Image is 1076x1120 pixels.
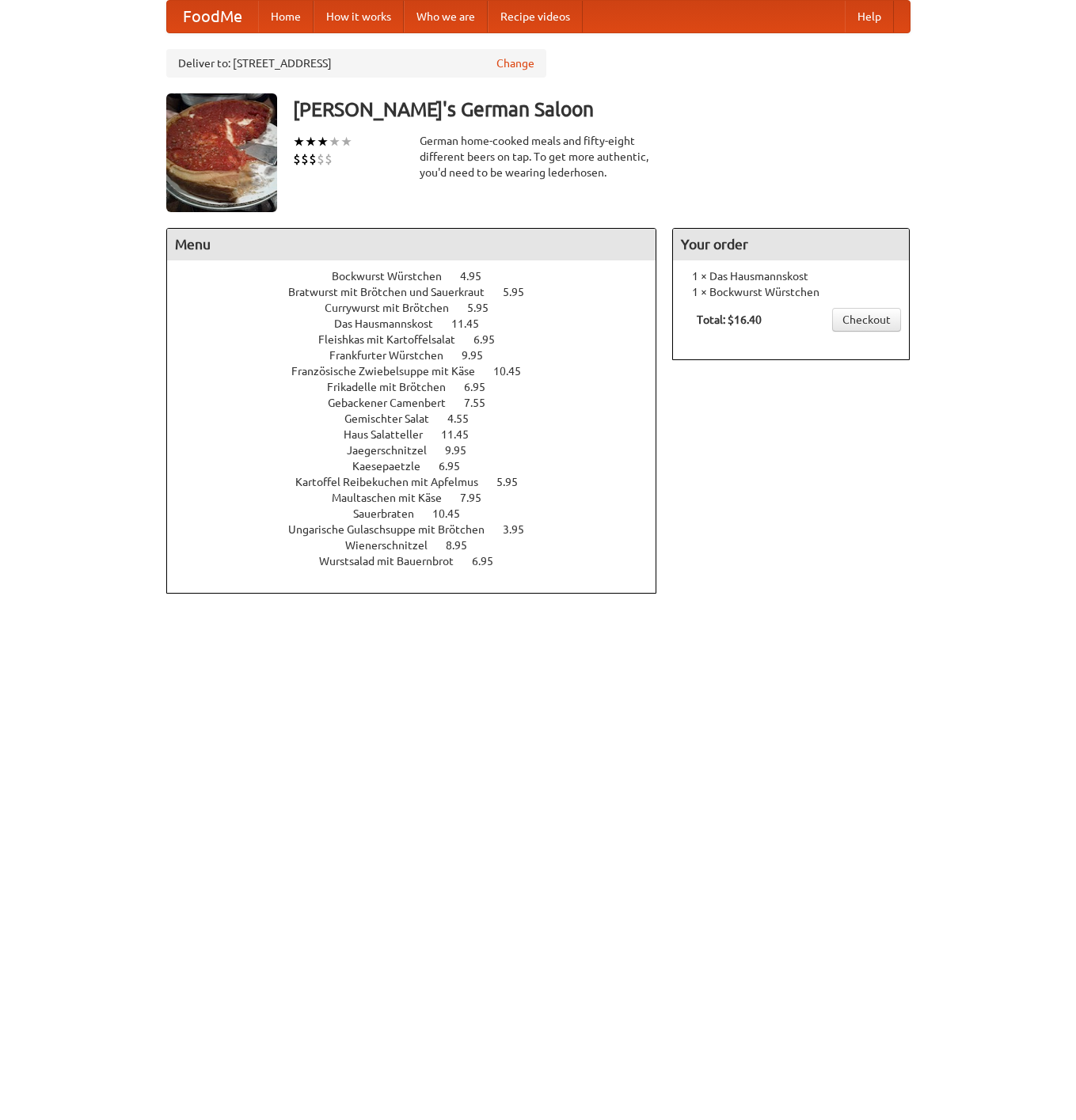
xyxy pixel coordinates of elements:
span: Jaegerschnitzel [347,444,443,457]
a: Help [845,1,894,32]
li: 1 × Bockwurst Würstchen [681,284,901,300]
span: Das Hausmannskost [334,317,449,330]
span: Currywurst mit Brötchen [325,302,465,314]
span: 6.95 [472,555,509,568]
span: Maultaschen mit Käse [332,492,458,504]
a: FoodMe [167,1,258,32]
a: Gemischter Salat 4.55 [344,412,498,425]
a: Wurstsalad mit Bauernbrot 6.95 [319,555,523,568]
span: 11.45 [451,317,495,330]
span: 11.45 [441,428,485,441]
span: Bockwurst Würstchen [332,270,458,283]
span: Bratwurst mit Brötchen und Sauerkraut [288,286,500,298]
span: Frankfurter Würstchen [329,349,459,362]
span: 5.95 [496,476,534,488]
span: 9.95 [462,349,499,362]
span: Kaesepaetzle [352,460,436,473]
span: 5.95 [503,286,540,298]
span: 7.55 [464,397,501,409]
span: Gebackener Camenbert [328,397,462,409]
li: $ [309,150,317,168]
h4: Menu [167,229,656,260]
a: Fleishkas mit Kartoffelsalat 6.95 [318,333,524,346]
li: ★ [293,133,305,150]
span: Ungarische Gulaschsuppe mit Brötchen [288,523,500,536]
span: 10.45 [432,507,476,520]
a: Kaesepaetzle 6.95 [352,460,489,473]
span: 6.95 [464,381,501,393]
li: $ [293,150,301,168]
span: 10.45 [493,365,537,378]
span: 4.95 [460,270,497,283]
a: Jaegerschnitzel 9.95 [347,444,496,457]
span: 8.95 [446,539,483,552]
a: Checkout [832,308,901,332]
span: Französische Zwiebelsuppe mit Käse [291,365,491,378]
a: Bratwurst mit Brötchen und Sauerkraut 5.95 [288,286,553,298]
div: Deliver to: [STREET_ADDRESS] [166,49,546,78]
a: Frikadelle mit Brötchen 6.95 [327,381,515,393]
a: Maultaschen mit Käse 7.95 [332,492,511,504]
span: 6.95 [439,460,476,473]
a: Frankfurter Würstchen 9.95 [329,349,512,362]
span: Frikadelle mit Brötchen [327,381,462,393]
div: German home-cooked meals and fifty-eight different beers on tap. To get more authentic, you'd nee... [420,133,657,180]
span: 3.95 [503,523,540,536]
a: How it works [314,1,404,32]
li: 1 × Das Hausmannskost [681,268,901,284]
span: 5.95 [467,302,504,314]
span: Sauerbraten [353,507,430,520]
span: Wienerschnitzel [345,539,443,552]
span: 9.95 [445,444,482,457]
li: ★ [305,133,317,150]
span: Fleishkas mit Kartoffelsalat [318,333,471,346]
a: Das Hausmannskost 11.45 [334,317,508,330]
li: ★ [317,133,329,150]
li: $ [317,150,325,168]
span: Gemischter Salat [344,412,445,425]
a: Kartoffel Reibekuchen mit Apfelmus 5.95 [295,476,547,488]
li: ★ [329,133,340,150]
a: Wienerschnitzel 8.95 [345,539,496,552]
span: Wurstsalad mit Bauernbrot [319,555,470,568]
a: Currywurst mit Brötchen 5.95 [325,302,518,314]
a: Gebackener Camenbert 7.55 [328,397,515,409]
li: $ [325,150,333,168]
a: Recipe videos [488,1,583,32]
img: angular.jpg [166,93,277,212]
a: Change [496,55,534,71]
a: Französische Zwiebelsuppe mit Käse 10.45 [291,365,550,378]
li: ★ [340,133,352,150]
h3: [PERSON_NAME]'s German Saloon [293,93,911,125]
span: Kartoffel Reibekuchen mit Apfelmus [295,476,494,488]
a: Home [258,1,314,32]
a: Haus Salatteller 11.45 [344,428,498,441]
span: 4.55 [447,412,485,425]
b: Total: $16.40 [697,313,762,326]
a: Sauerbraten 10.45 [353,507,489,520]
span: 7.95 [460,492,497,504]
a: Who we are [404,1,488,32]
li: $ [301,150,309,168]
a: Ungarische Gulaschsuppe mit Brötchen 3.95 [288,523,553,536]
a: Bockwurst Würstchen 4.95 [332,270,511,283]
h4: Your order [673,229,909,260]
span: Haus Salatteller [344,428,439,441]
span: 6.95 [473,333,511,346]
